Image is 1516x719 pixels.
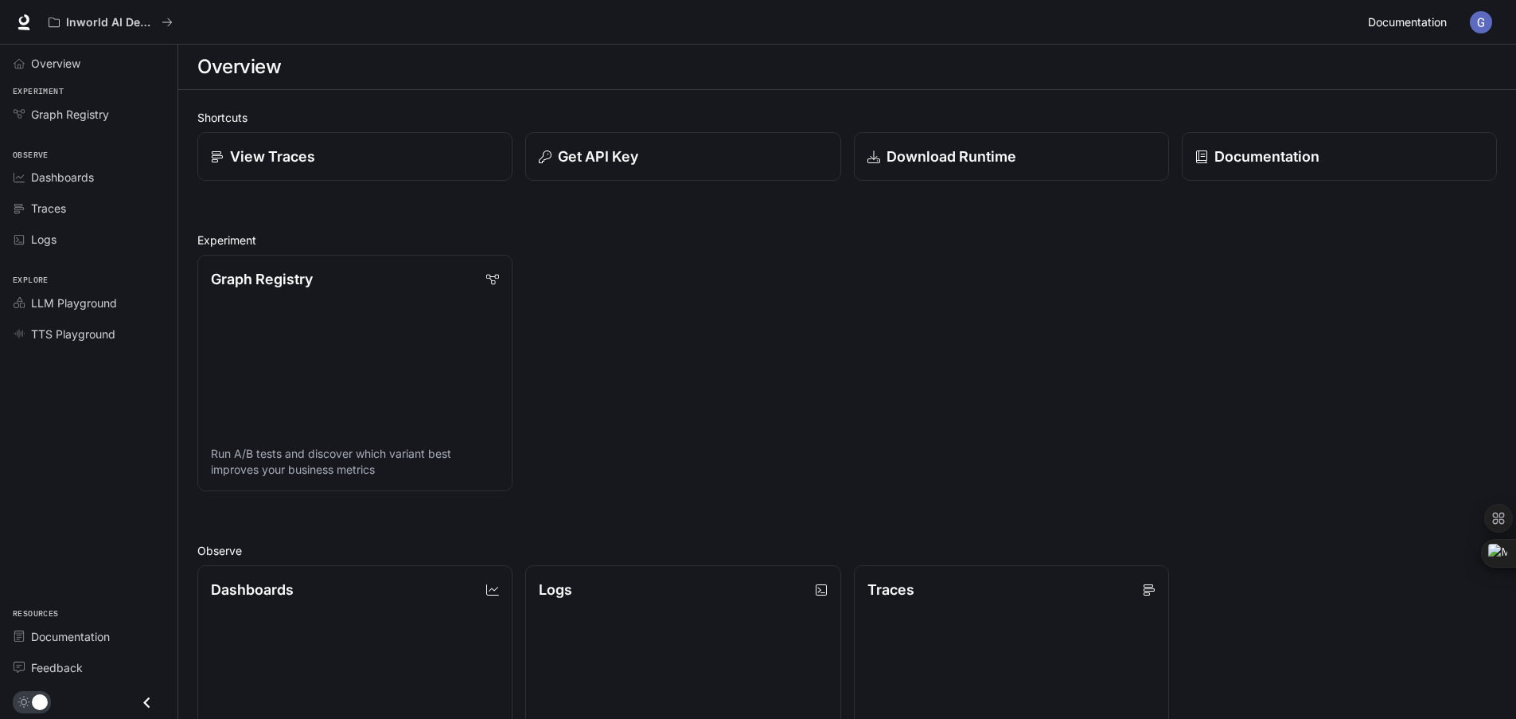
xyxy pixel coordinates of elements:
a: Graph Registry [6,100,171,128]
p: Documentation [1214,146,1319,167]
a: LLM Playground [6,289,171,317]
p: Run A/B tests and discover which variant best improves your business metrics [211,446,499,478]
a: Overview [6,49,171,77]
p: Logs [539,579,572,600]
span: Feedback [31,659,83,676]
span: Overview [31,55,80,72]
a: Documentation [1182,132,1497,181]
h2: Observe [197,542,1497,559]
span: Documentation [31,628,110,645]
p: Dashboards [211,579,294,600]
a: Download Runtime [854,132,1169,181]
h2: Shortcuts [197,109,1497,126]
p: Graph Registry [211,268,313,290]
a: Feedback [6,654,171,682]
span: Graph Registry [31,106,109,123]
span: Dark mode toggle [32,693,48,710]
p: Download Runtime [887,146,1016,167]
a: Documentation [6,623,171,651]
p: View Traces [230,146,315,167]
button: Get API Key [525,132,840,181]
span: Logs [31,231,57,248]
h2: Experiment [197,232,1497,248]
button: User avatar [1465,6,1497,38]
span: Traces [31,200,66,217]
button: Close drawer [129,686,165,719]
a: Graph RegistryRun A/B tests and discover which variant best improves your business metrics [197,255,512,491]
p: Inworld AI Demos [66,16,155,29]
a: Documentation [1362,6,1459,38]
a: Traces [6,194,171,222]
span: Documentation [1368,13,1447,33]
p: Get API Key [558,146,638,167]
a: TTS Playground [6,320,171,348]
button: All workspaces [41,6,180,38]
a: Dashboards [6,163,171,191]
h1: Overview [197,51,281,83]
a: View Traces [197,132,512,181]
span: TTS Playground [31,326,115,342]
span: Dashboards [31,169,94,186]
span: LLM Playground [31,295,117,311]
img: User avatar [1470,11,1492,33]
p: Traces [867,579,914,600]
a: Logs [6,225,171,253]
